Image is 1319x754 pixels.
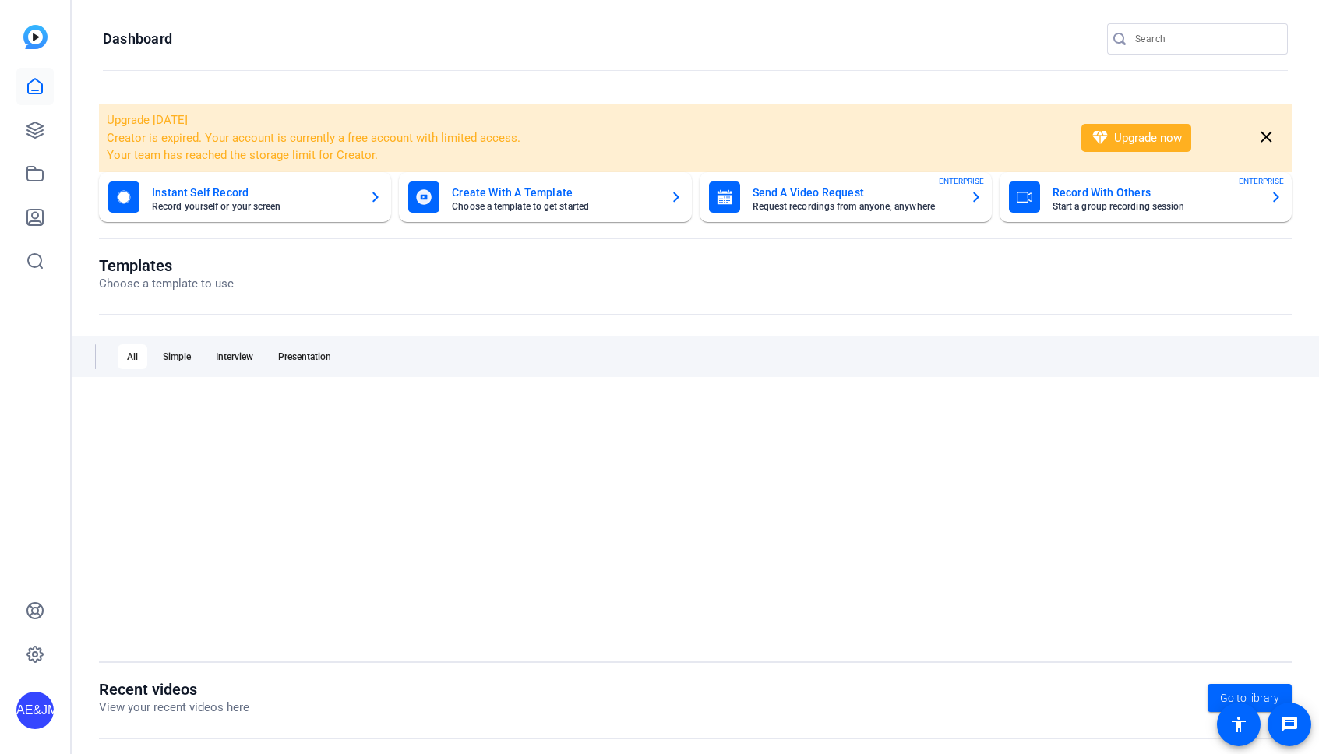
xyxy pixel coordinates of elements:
[1220,690,1279,706] span: Go to library
[99,680,249,699] h1: Recent videos
[1280,715,1299,734] mat-icon: message
[103,30,172,48] h1: Dashboard
[1053,183,1257,202] mat-card-title: Record With Others
[1091,129,1109,147] mat-icon: diamond
[1208,684,1292,712] a: Go to library
[1229,715,1248,734] mat-icon: accessibility
[1081,124,1191,152] button: Upgrade now
[399,172,691,222] button: Create With A TemplateChoose a template to get started
[1239,175,1284,187] span: ENTERPRISE
[452,183,657,202] mat-card-title: Create With A Template
[939,175,984,187] span: ENTERPRISE
[452,202,657,211] mat-card-subtitle: Choose a template to get started
[99,256,234,275] h1: Templates
[152,183,357,202] mat-card-title: Instant Self Record
[753,183,958,202] mat-card-title: Send A Video Request
[206,344,263,369] div: Interview
[99,172,391,222] button: Instant Self RecordRecord yourself or your screen
[107,129,1061,147] li: Creator is expired. Your account is currently a free account with limited access.
[118,344,147,369] div: All
[99,699,249,717] p: View your recent videos here
[107,146,1061,164] li: Your team has reached the storage limit for Creator.
[23,25,48,49] img: blue-gradient.svg
[753,202,958,211] mat-card-subtitle: Request recordings from anyone, anywhere
[1000,172,1292,222] button: Record With OthersStart a group recording sessionENTERPRISE
[152,202,357,211] mat-card-subtitle: Record yourself or your screen
[1257,128,1276,147] mat-icon: close
[16,692,54,729] div: AE&JMLDBRP
[99,275,234,293] p: Choose a template to use
[1135,30,1275,48] input: Search
[700,172,992,222] button: Send A Video RequestRequest recordings from anyone, anywhereENTERPRISE
[269,344,340,369] div: Presentation
[1053,202,1257,211] mat-card-subtitle: Start a group recording session
[107,113,188,127] span: Upgrade [DATE]
[153,344,200,369] div: Simple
